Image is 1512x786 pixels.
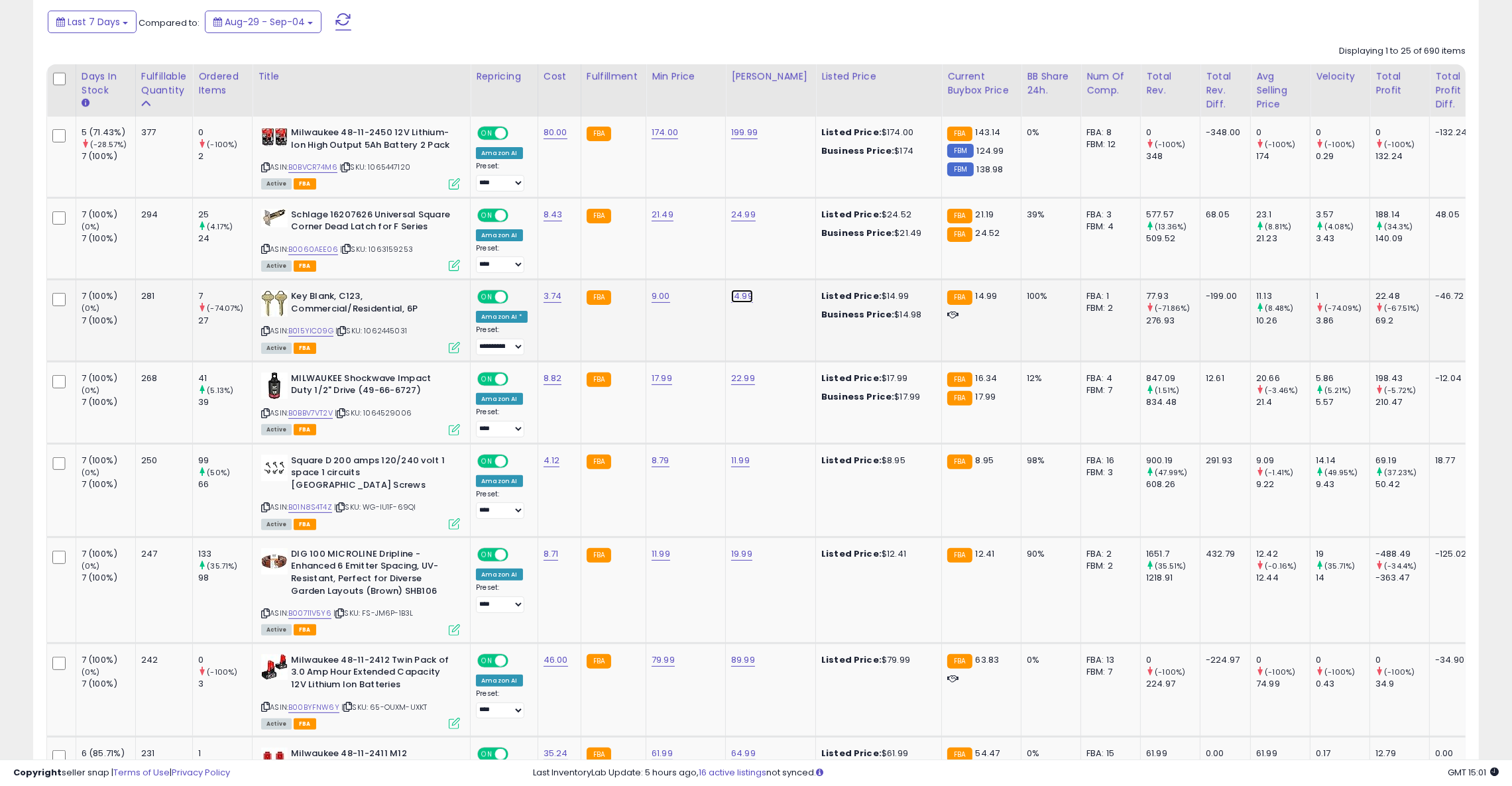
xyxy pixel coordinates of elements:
[198,150,252,162] div: 2
[82,315,135,327] div: 7 (100%)
[821,290,931,302] div: $14.99
[821,454,882,467] b: Listed Price:
[141,209,182,221] div: 294
[261,372,288,399] img: 31kqgyeyX7L._SL40_.jpg
[1206,290,1240,302] div: -199.00
[82,221,100,232] small: (0%)
[1086,548,1130,560] div: FBA: 2
[1206,372,1240,384] div: 12.61
[1384,303,1419,313] small: (-67.51%)
[1316,127,1369,139] div: 0
[288,502,332,513] a: B01N8S4T4Z
[821,391,931,403] div: $17.99
[291,290,452,318] b: Key Blank, C123, Commercial/Residential, 6P
[261,455,460,528] div: ASIN:
[82,150,135,162] div: 7 (100%)
[1256,548,1310,560] div: 12.42
[1256,233,1310,245] div: 21.23
[141,372,182,384] div: 268
[821,126,882,139] b: Listed Price:
[198,396,252,408] div: 39
[479,209,495,221] span: ON
[1086,139,1130,150] div: FBM: 12
[82,127,135,139] div: 5 (71.43%)
[207,385,233,396] small: (5.13%)
[1146,455,1200,467] div: 900.19
[479,292,495,303] span: ON
[976,547,995,560] span: 12.41
[476,70,532,84] div: Repricing
[821,127,931,139] div: $174.00
[1265,385,1298,396] small: (-3.46%)
[1086,384,1130,396] div: FBM: 7
[339,162,410,172] span: | SKU: 1065447120
[288,244,338,255] a: B0060AEE06
[1256,127,1310,139] div: 0
[261,127,288,146] img: 41W5ThxpLqL._SL40_.jpg
[1256,455,1310,467] div: 9.09
[205,11,321,33] button: Aug-29 - Sep-04
[82,572,135,584] div: 7 (100%)
[1324,139,1355,150] small: (-100%)
[1384,221,1413,232] small: (34.3%)
[652,372,672,385] a: 17.99
[261,343,292,354] span: All listings currently available for purchase on Amazon
[506,209,528,221] span: OFF
[544,208,563,221] a: 8.43
[544,70,575,84] div: Cost
[821,372,882,384] b: Listed Price:
[652,126,678,139] a: 174.00
[294,343,316,354] span: FBA
[90,139,127,150] small: (-28.57%)
[587,127,611,141] small: FBA
[1316,150,1369,162] div: 0.29
[699,766,766,779] a: 16 active listings
[976,372,998,384] span: 16.34
[261,209,460,270] div: ASIN:
[1435,290,1467,302] div: -46.72
[198,478,252,490] div: 66
[291,548,452,600] b: DIG 100 MICROLINE Dripline - Enhanced 6 Emitter Spacing, UV-Resistant, Perfect for Diverse Garden...
[288,408,333,419] a: B0BBV7VT2V
[1206,127,1240,139] div: -348.00
[731,454,750,467] a: 11.99
[652,454,669,467] a: 8.79
[947,209,972,223] small: FBA
[1375,396,1429,408] div: 210.47
[976,126,1001,139] span: 143.14
[1316,315,1369,327] div: 3.86
[261,424,292,435] span: All listings currently available for purchase on Amazon
[1206,70,1245,111] div: Total Rev. Diff.
[1384,385,1416,396] small: (-5.72%)
[1265,221,1291,232] small: (8.81%)
[1324,467,1358,478] small: (49.95%)
[479,374,495,385] span: ON
[476,147,522,159] div: Amazon AI
[544,653,568,667] a: 46.00
[1086,302,1130,314] div: FBM: 2
[506,549,528,560] span: OFF
[82,70,130,97] div: Days In Stock
[1086,455,1130,467] div: FBA: 16
[1146,150,1200,162] div: 348
[1384,467,1417,478] small: (37.23%)
[1375,372,1429,384] div: 198.43
[731,208,756,221] a: 24.99
[1146,372,1200,384] div: 847.09
[1265,467,1293,478] small: (-1.41%)
[141,548,182,560] div: 247
[476,325,528,355] div: Preset:
[1316,233,1369,245] div: 3.43
[731,290,753,303] a: 14.99
[288,325,333,337] a: B015YIC09G
[1256,209,1310,221] div: 23.1
[476,475,522,487] div: Amazon AI
[1316,548,1369,560] div: 19
[261,127,460,188] div: ASIN:
[1027,209,1071,221] div: 39%
[1146,478,1200,490] div: 608.26
[821,227,931,239] div: $21.49
[1086,290,1130,302] div: FBA: 1
[821,455,931,467] div: $8.95
[821,145,931,157] div: $174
